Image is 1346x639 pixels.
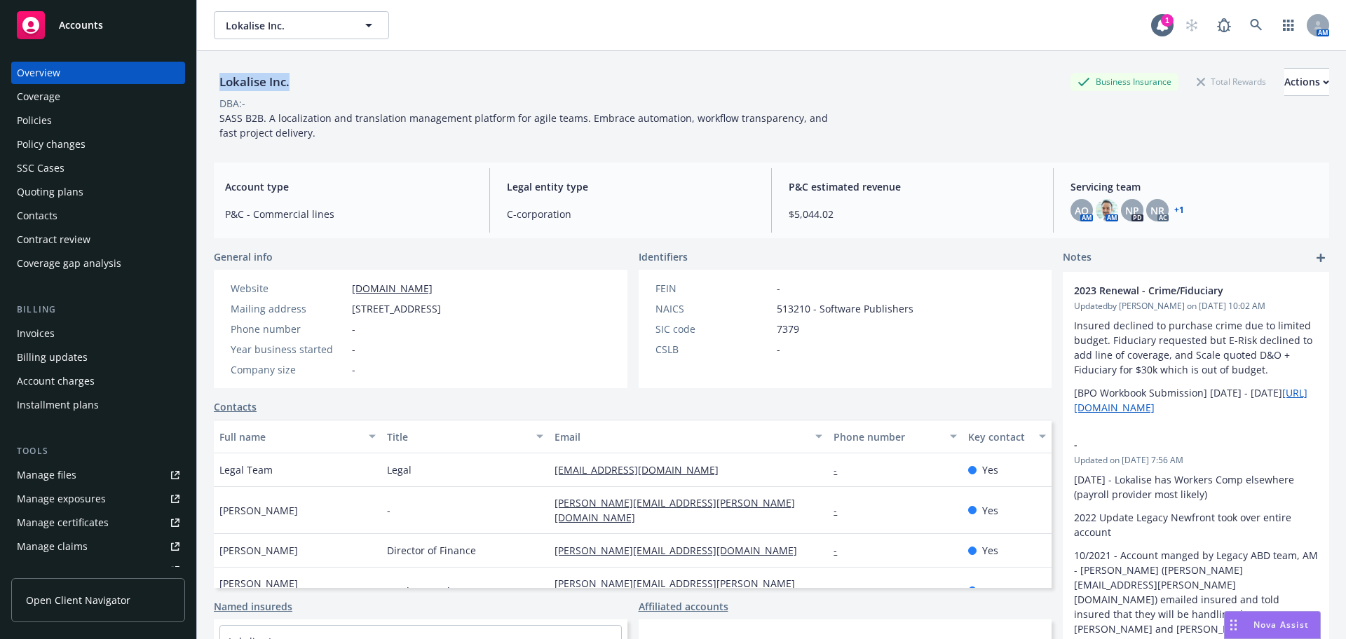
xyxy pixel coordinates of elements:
[17,394,99,416] div: Installment plans
[231,342,346,357] div: Year business started
[1161,14,1174,27] div: 1
[11,488,185,510] span: Manage exposures
[834,504,848,517] a: -
[549,420,828,453] button: Email
[11,85,185,108] a: Coverage
[1075,203,1089,218] span: AO
[219,96,245,111] div: DBA: -
[214,399,257,414] a: Contacts
[1274,11,1303,39] a: Switch app
[655,342,771,357] div: CSLB
[1063,272,1329,426] div: 2023 Renewal - Crime/FiduciaryUpdatedby [PERSON_NAME] on [DATE] 10:02 AMInsured declined to purch...
[352,322,355,336] span: -
[17,157,64,179] div: SSC Cases
[59,20,103,31] span: Accounts
[11,133,185,156] a: Policy changes
[1074,472,1318,502] p: [DATE] - Lokalise has Workers Comp elsewhere (payroll provider most likely)
[982,584,998,598] span: Yes
[11,394,185,416] a: Installment plans
[214,73,295,91] div: Lokalise Inc.
[1190,73,1273,90] div: Total Rewards
[11,181,185,203] a: Quoting plans
[214,599,292,614] a: Named insureds
[17,488,106,510] div: Manage exposures
[1074,437,1282,452] span: -
[1074,385,1318,415] p: [BPO Workbook Submission] [DATE] - [DATE]
[1225,612,1242,638] div: Drag to move
[11,252,185,275] a: Coverage gap analysis
[1253,619,1309,631] span: Nova Assist
[828,420,962,453] button: Phone number
[231,362,346,377] div: Company size
[17,205,57,227] div: Contacts
[11,205,185,227] a: Contacts
[387,584,450,598] span: Lead Counsel
[387,503,390,518] span: -
[17,85,60,108] div: Coverage
[387,462,412,477] span: Legal
[11,346,185,369] a: Billing updates
[17,535,88,558] div: Manage claims
[1070,179,1318,194] span: Servicing team
[352,342,355,357] span: -
[17,370,95,392] div: Account charges
[655,281,771,296] div: FEIN
[11,511,185,534] a: Manage certificates
[352,362,355,377] span: -
[17,109,52,132] div: Policies
[11,303,185,317] div: Billing
[1178,11,1206,39] a: Start snowing
[1125,203,1139,218] span: NP
[1074,283,1282,298] span: 2023 Renewal - Crime/Fiduciary
[655,322,771,336] div: SIC code
[1150,203,1164,218] span: NR
[17,252,121,275] div: Coverage gap analysis
[834,463,848,476] a: -
[982,462,998,477] span: Yes
[777,342,780,357] span: -
[11,464,185,486] a: Manage files
[507,179,754,194] span: Legal entity type
[1096,199,1118,221] img: photo
[26,593,130,607] span: Open Client Navigator
[219,111,831,139] span: SASS B2B. A localization and translation management platform for agile teams. Embrace automation,...
[214,11,389,39] button: Lokalise Inc.
[777,301,913,316] span: 513210 - Software Publishers
[219,576,376,605] span: [PERSON_NAME] [PERSON_NAME]
[555,544,808,557] a: [PERSON_NAME][EMAIL_ADDRESS][DOMAIN_NAME]
[1210,11,1238,39] a: Report a Bug
[11,6,185,45] a: Accounts
[231,322,346,336] div: Phone number
[982,503,998,518] span: Yes
[11,559,185,582] a: Manage BORs
[968,430,1031,444] div: Key contact
[963,420,1052,453] button: Key contact
[1312,249,1329,266] a: add
[381,420,549,453] button: Title
[17,559,83,582] div: Manage BORs
[1074,300,1318,312] span: Updated by [PERSON_NAME] on [DATE] 10:02 AM
[352,282,433,295] a: [DOMAIN_NAME]
[655,301,771,316] div: NAICS
[17,181,83,203] div: Quoting plans
[17,322,55,345] div: Invoices
[17,464,76,486] div: Manage files
[1074,454,1318,467] span: Updated on [DATE] 7:56 AM
[11,228,185,251] a: Contract review
[17,346,88,369] div: Billing updates
[225,207,473,221] span: P&C - Commercial lines
[555,577,795,605] a: [PERSON_NAME][EMAIL_ADDRESS][PERSON_NAME][DOMAIN_NAME]
[1070,73,1178,90] div: Business Insurance
[219,462,273,477] span: Legal Team
[555,463,730,476] a: [EMAIL_ADDRESS][DOMAIN_NAME]
[11,157,185,179] a: SSC Cases
[225,179,473,194] span: Account type
[352,301,441,316] span: [STREET_ADDRESS]
[17,133,86,156] div: Policy changes
[1063,249,1092,266] span: Notes
[11,370,185,392] a: Account charges
[639,249,688,264] span: Identifiers
[11,535,185,558] a: Manage claims
[231,281,346,296] div: Website
[639,599,728,614] a: Affiliated accounts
